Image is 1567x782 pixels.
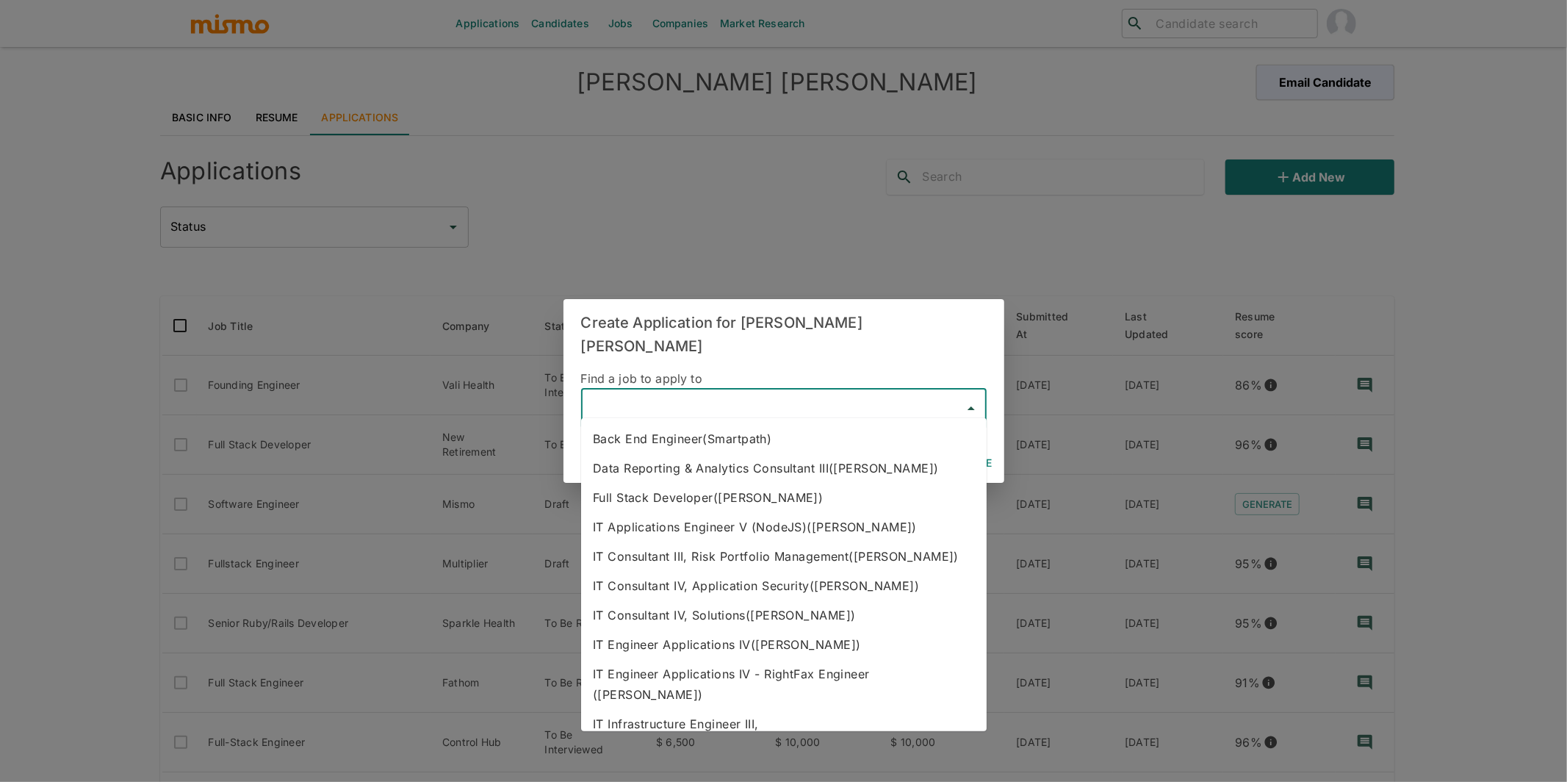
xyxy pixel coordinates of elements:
li: IT Applications Engineer V (NodeJS)([PERSON_NAME]) [581,512,987,542]
li: IT Engineer Applications IV([PERSON_NAME]) [581,630,987,659]
li: IT Consultant III, Risk Portfolio Management([PERSON_NAME]) [581,542,987,571]
li: IT Consultant IV, Application Security([PERSON_NAME]) [581,571,987,600]
li: IT Engineer Applications IV - RightFax Engineer ([PERSON_NAME]) [581,659,987,709]
h2: Create Application for [PERSON_NAME] [PERSON_NAME] [563,299,1004,370]
li: Data Reporting & Analytics Consultant III([PERSON_NAME]) [581,453,987,483]
button: Close [961,398,981,419]
li: IT Consultant IV, Solutions([PERSON_NAME]) [581,600,987,630]
li: IT Infrastructure Engineer III, Cloud/Virtualization([PERSON_NAME]) [581,709,987,759]
span: Find a job to apply to [581,371,702,386]
li: Back End Engineer(Smartpath) [581,424,987,453]
li: Full Stack Developer([PERSON_NAME]) [581,483,987,512]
